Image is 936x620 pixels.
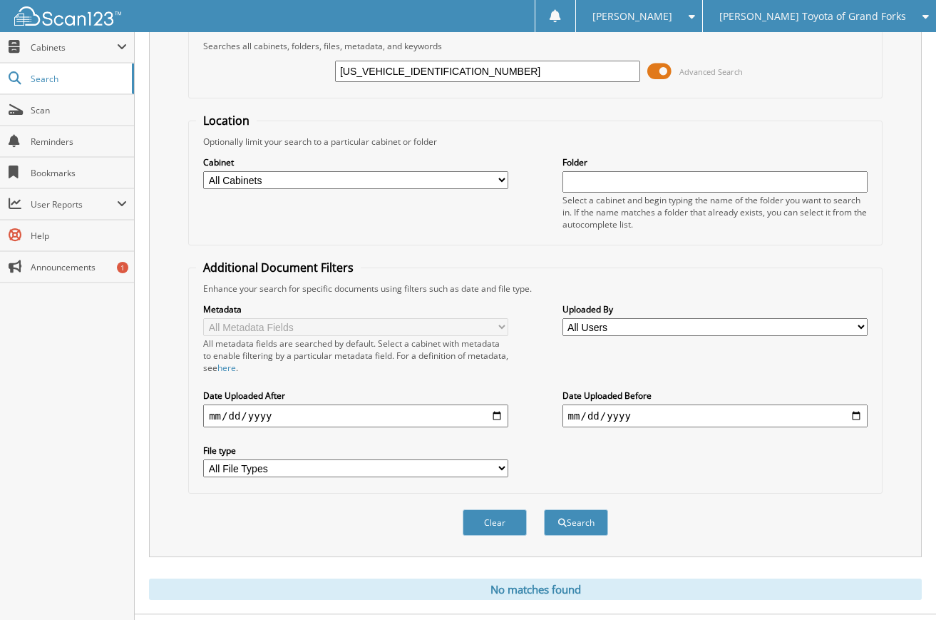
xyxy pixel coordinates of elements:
div: All metadata fields are searched by default. Select a cabinet with metadata to enable filtering b... [203,337,508,374]
span: Bookmarks [31,167,127,179]
div: No matches found [149,579,922,600]
input: start [203,405,508,427]
span: Search [31,73,125,85]
label: Cabinet [203,156,508,168]
label: Date Uploaded Before [562,390,868,402]
span: [PERSON_NAME] Toyota of Grand Forks [719,12,906,21]
label: Metadata [203,303,508,315]
legend: Additional Document Filters [196,260,361,275]
span: User Reports [31,198,117,210]
a: here [217,362,236,374]
span: Help [31,230,127,242]
div: Select a cabinet and begin typing the name of the folder you want to search in. If the name match... [562,194,868,230]
img: scan123-logo-white.svg [14,6,121,26]
span: Advanced Search [679,66,743,77]
span: [PERSON_NAME] [592,12,672,21]
div: Optionally limit your search to a particular cabinet or folder [196,136,875,148]
div: 1 [117,262,128,273]
label: Folder [562,156,868,168]
span: Cabinets [31,41,117,54]
button: Search [544,509,608,536]
input: end [562,405,868,427]
span: Announcements [31,261,127,273]
span: Scan [31,104,127,116]
button: Clear [463,509,527,536]
span: Reminders [31,136,127,148]
div: Enhance your search for specific documents using filters such as date and file type. [196,283,875,295]
label: File type [203,444,508,457]
label: Uploaded By [562,303,868,315]
legend: Location [196,113,257,128]
label: Date Uploaded After [203,390,508,402]
div: Searches all cabinets, folders, files, metadata, and keywords [196,40,875,52]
